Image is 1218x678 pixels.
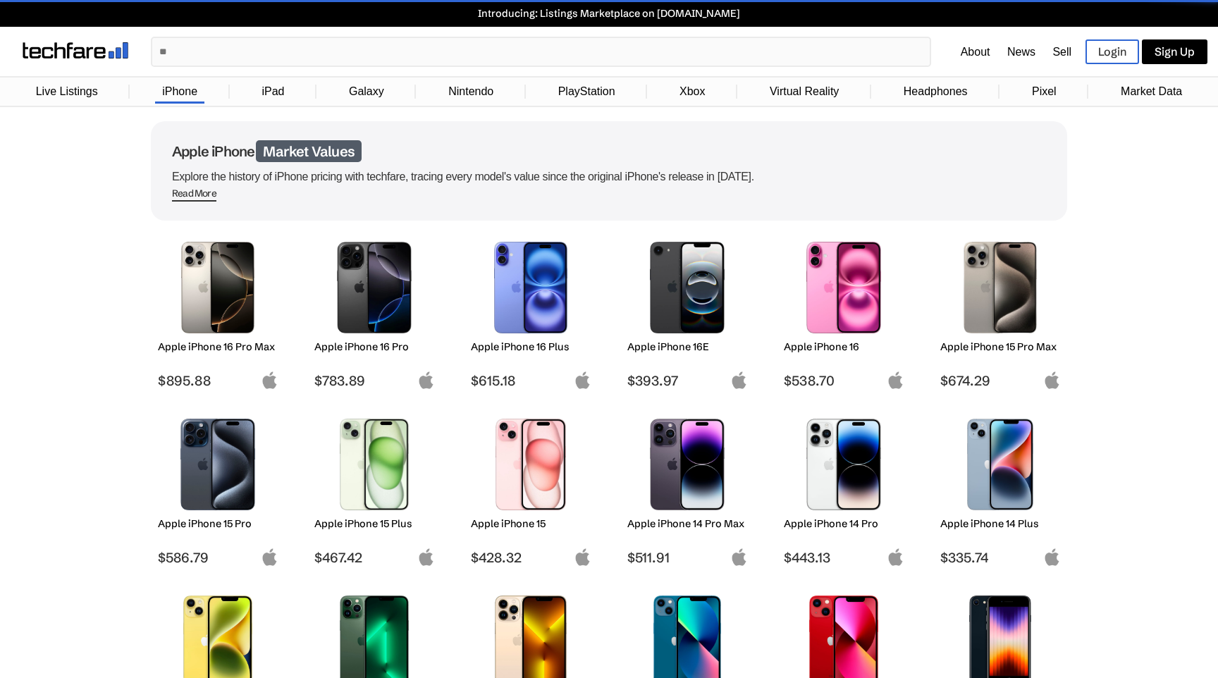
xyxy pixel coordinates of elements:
[172,142,1046,160] h1: Apple iPhone
[940,549,1061,566] span: $335.74
[325,419,424,510] img: iPhone 15 Plus
[784,549,904,566] span: $443.13
[1114,78,1189,105] a: Market Data
[168,242,268,333] img: iPhone 16 Pro Max
[325,242,424,333] img: iPhone 16 Pro
[256,140,362,162] span: Market Values
[794,242,894,333] img: iPhone 16
[730,371,748,389] img: apple-logo
[471,549,591,566] span: $428.32
[314,549,435,566] span: $467.42
[961,46,990,58] a: About
[1052,46,1071,58] a: Sell
[620,412,754,566] a: iPhone 14 Pro Max Apple iPhone 14 Pro Max $511.91 apple-logo
[464,412,598,566] a: iPhone 15 Apple iPhone 15 $428.32 apple-logo
[551,78,622,105] a: PlayStation
[481,242,581,333] img: iPhone 16 Plus
[620,235,754,389] a: iPhone 16E Apple iPhone 16E $393.97 apple-logo
[784,340,904,353] h2: Apple iPhone 16
[261,371,278,389] img: apple-logo
[151,412,285,566] a: iPhone 15 Pro Apple iPhone 15 Pro $586.79 apple-logo
[940,340,1061,353] h2: Apple iPhone 15 Pro Max
[951,419,1050,510] img: iPhone 14 Plus
[940,517,1061,530] h2: Apple iPhone 14 Plus
[172,167,1046,187] p: Explore the history of iPhone pricing with techfare, tracing every model's value since the origin...
[763,78,846,105] a: Virtual Reality
[627,340,748,353] h2: Apple iPhone 16E
[1043,371,1061,389] img: apple-logo
[730,548,748,566] img: apple-logo
[481,419,581,510] img: iPhone 15
[172,187,216,199] div: Read More
[933,412,1067,566] a: iPhone 14 Plus Apple iPhone 14 Plus $335.74 apple-logo
[1007,46,1035,58] a: News
[441,78,500,105] a: Nintendo
[7,7,1211,20] a: Introducing: Listings Marketplace on [DOMAIN_NAME]
[314,372,435,389] span: $783.89
[777,412,911,566] a: iPhone 14 Pro Apple iPhone 14 Pro $443.13 apple-logo
[158,549,278,566] span: $586.79
[933,235,1067,389] a: iPhone 15 Pro Max Apple iPhone 15 Pro Max $674.29 apple-logo
[254,78,291,105] a: iPad
[887,548,904,566] img: apple-logo
[307,412,441,566] a: iPhone 15 Plus Apple iPhone 15 Plus $467.42 apple-logo
[951,242,1050,333] img: iPhone 15 Pro Max
[314,340,435,353] h2: Apple iPhone 16 Pro
[29,78,105,105] a: Live Listings
[158,372,278,389] span: $895.88
[172,187,216,202] span: Read More
[887,371,904,389] img: apple-logo
[314,517,435,530] h2: Apple iPhone 15 Plus
[168,419,268,510] img: iPhone 15 Pro
[158,517,278,530] h2: Apple iPhone 15 Pro
[627,549,748,566] span: $511.91
[471,517,591,530] h2: Apple iPhone 15
[23,42,128,58] img: techfare logo
[638,242,737,333] img: iPhone 16E
[158,340,278,353] h2: Apple iPhone 16 Pro Max
[261,548,278,566] img: apple-logo
[471,340,591,353] h2: Apple iPhone 16 Plus
[342,78,391,105] a: Galaxy
[1142,39,1207,64] a: Sign Up
[794,419,894,510] img: iPhone 14 Pro
[151,235,285,389] a: iPhone 16 Pro Max Apple iPhone 16 Pro Max $895.88 apple-logo
[155,78,204,105] a: iPhone
[672,78,712,105] a: Xbox
[417,548,435,566] img: apple-logo
[627,517,748,530] h2: Apple iPhone 14 Pro Max
[777,235,911,389] a: iPhone 16 Apple iPhone 16 $538.70 apple-logo
[471,372,591,389] span: $615.18
[897,78,975,105] a: Headphones
[464,235,598,389] a: iPhone 16 Plus Apple iPhone 16 Plus $615.18 apple-logo
[417,371,435,389] img: apple-logo
[574,548,591,566] img: apple-logo
[1085,39,1139,64] a: Login
[638,419,737,510] img: iPhone 14 Pro Max
[307,235,441,389] a: iPhone 16 Pro Apple iPhone 16 Pro $783.89 apple-logo
[627,372,748,389] span: $393.97
[1025,78,1064,105] a: Pixel
[1043,548,1061,566] img: apple-logo
[940,372,1061,389] span: $674.29
[784,372,904,389] span: $538.70
[784,517,904,530] h2: Apple iPhone 14 Pro
[574,371,591,389] img: apple-logo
